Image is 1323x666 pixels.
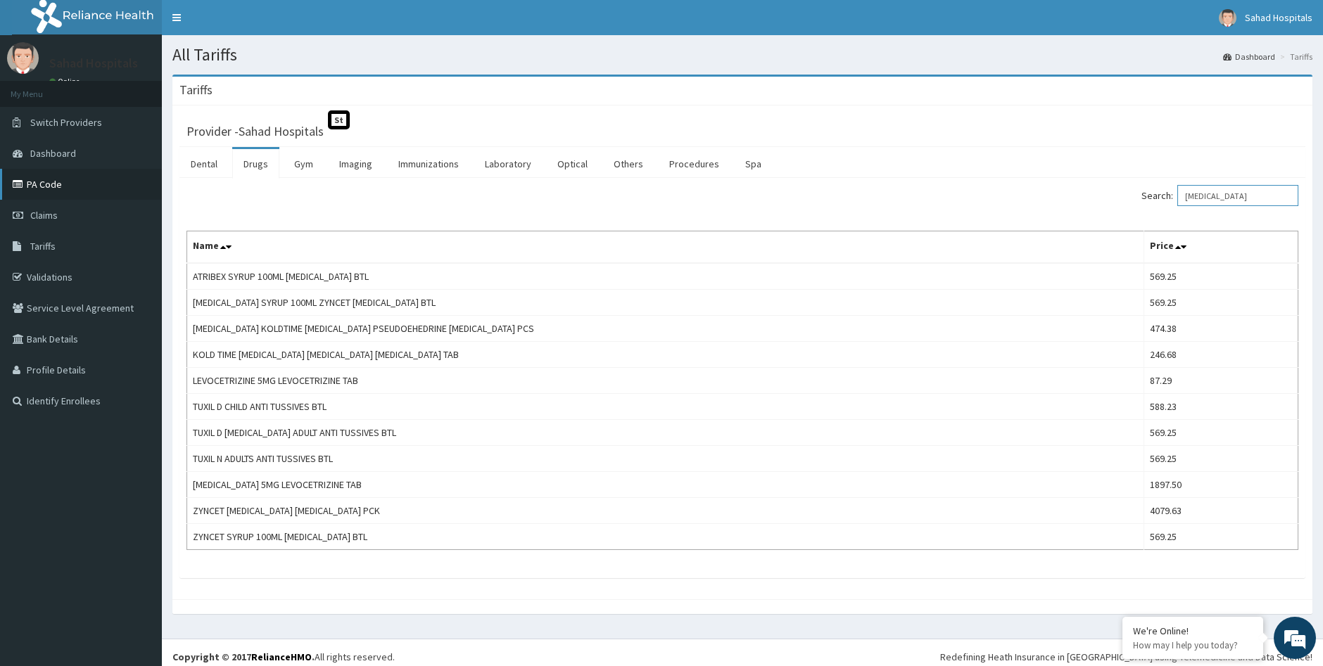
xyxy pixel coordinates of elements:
[82,177,194,319] span: We're online!
[7,384,268,433] textarea: Type your message and hit 'Enter'
[172,46,1312,64] h1: All Tariffs
[187,420,1144,446] td: TUXIL D [MEDICAL_DATA] ADULT ANTI TUSSIVES BTL
[30,116,102,129] span: Switch Providers
[1177,185,1298,206] input: Search:
[1144,290,1298,316] td: 569.25
[251,651,312,663] a: RelianceHMO
[187,498,1144,524] td: ZYNCET [MEDICAL_DATA] [MEDICAL_DATA] PCK
[1144,342,1298,368] td: 246.68
[1144,472,1298,498] td: 1897.50
[1223,51,1275,63] a: Dashboard
[172,651,315,663] strong: Copyright © 2017 .
[49,77,83,87] a: Online
[186,125,324,138] h3: Provider - Sahad Hospitals
[187,342,1144,368] td: KOLD TIME [MEDICAL_DATA] [MEDICAL_DATA] [MEDICAL_DATA] TAB
[187,368,1144,394] td: LEVOCETRIZINE 5MG LEVOCETRIZINE TAB
[1219,9,1236,27] img: User Image
[387,149,470,179] a: Immunizations
[658,149,730,179] a: Procedures
[26,70,57,105] img: d_794563401_company_1708531726252_794563401
[30,209,58,222] span: Claims
[30,147,76,160] span: Dashboard
[187,472,1144,498] td: [MEDICAL_DATA] 5MG LEVOCETRIZINE TAB
[602,149,654,179] a: Others
[940,650,1312,664] div: Redefining Heath Insurance in [GEOGRAPHIC_DATA] using Telemedicine and Data Science!
[1141,185,1298,206] label: Search:
[1144,446,1298,472] td: 569.25
[1144,231,1298,264] th: Price
[49,57,138,70] p: Sahad Hospitals
[187,263,1144,290] td: ATRIBEX SYRUP 100ML [MEDICAL_DATA] BTL
[187,524,1144,550] td: ZYNCET SYRUP 100ML [MEDICAL_DATA] BTL
[187,446,1144,472] td: TUXIL N ADULTS ANTI TUSSIVES BTL
[1144,263,1298,290] td: 569.25
[7,42,39,74] img: User Image
[1133,639,1253,651] p: How may I help you today?
[1144,368,1298,394] td: 87.29
[1144,498,1298,524] td: 4079.63
[187,316,1144,342] td: [MEDICAL_DATA] KOLDTIME [MEDICAL_DATA] PSEUDOEHEDRINE [MEDICAL_DATA] PCS
[1144,316,1298,342] td: 474.38
[179,149,229,179] a: Dental
[1144,394,1298,420] td: 588.23
[1277,51,1312,63] li: Tariffs
[1133,625,1253,637] div: We're Online!
[1144,524,1298,550] td: 569.25
[187,231,1144,264] th: Name
[30,240,56,252] span: Tariffs
[179,84,213,96] h3: Tariffs
[546,149,599,179] a: Optical
[734,149,773,179] a: Spa
[328,149,384,179] a: Imaging
[73,79,236,97] div: Chat with us now
[187,290,1144,316] td: [MEDICAL_DATA] SYRUP 100ML ZYNCET [MEDICAL_DATA] BTL
[283,149,324,179] a: Gym
[187,394,1144,420] td: TUXIL D CHILD ANTI TUSSIVES BTL
[1144,420,1298,446] td: 569.25
[328,110,350,129] span: St
[474,149,543,179] a: Laboratory
[231,7,265,41] div: Minimize live chat window
[232,149,279,179] a: Drugs
[1245,11,1312,24] span: Sahad Hospitals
